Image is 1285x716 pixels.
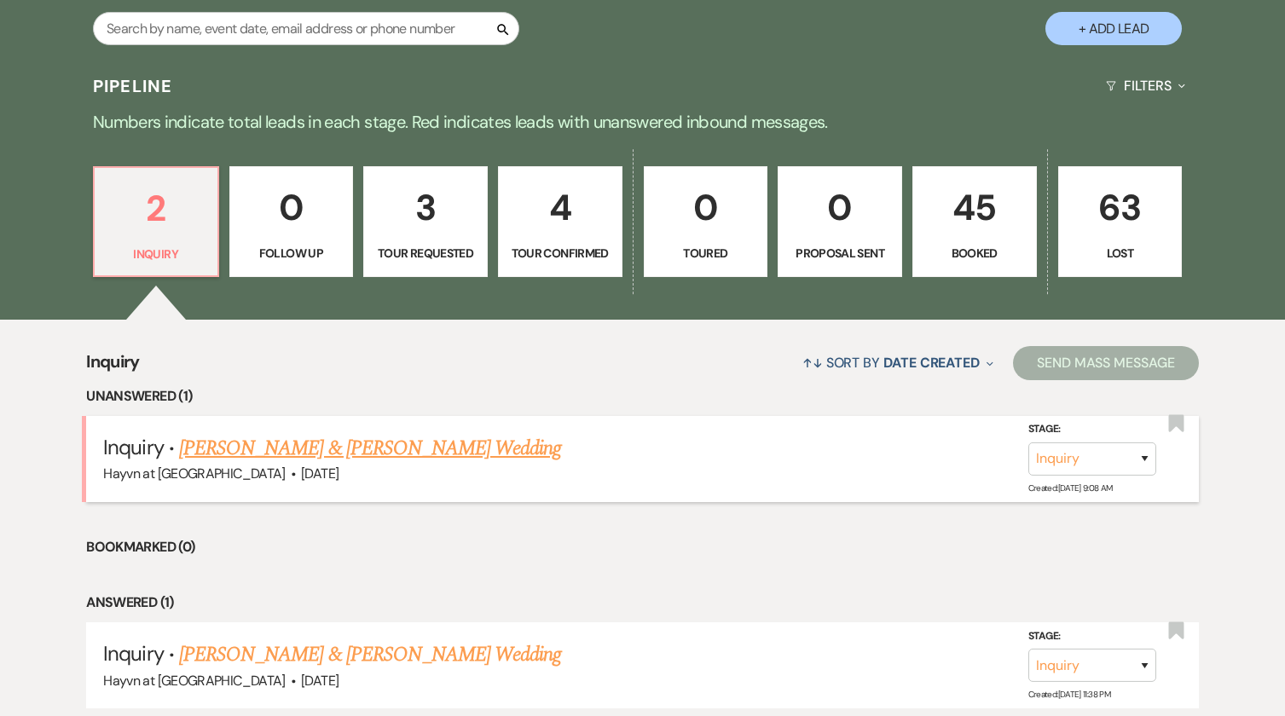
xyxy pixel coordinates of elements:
[86,592,1198,614] li: Answered (1)
[1028,626,1156,645] label: Stage:
[105,245,207,263] p: Inquiry
[1058,166,1183,277] a: 63Lost
[796,340,1000,385] button: Sort By Date Created
[509,179,611,236] p: 4
[655,179,757,236] p: 0
[301,672,339,690] span: [DATE]
[778,166,902,277] a: 0Proposal Sent
[374,244,477,263] p: Tour Requested
[103,434,163,460] span: Inquiry
[1069,244,1172,263] p: Lost
[1045,12,1182,45] button: + Add Lead
[93,74,173,98] h3: Pipeline
[93,166,219,277] a: 2Inquiry
[86,349,140,385] span: Inquiry
[1099,63,1192,108] button: Filters
[29,108,1257,136] p: Numbers indicate total leads in each stage. Red indicates leads with unanswered inbound messages.
[802,354,823,372] span: ↑↓
[1028,689,1110,700] span: Created: [DATE] 11:38 PM
[103,672,285,690] span: Hayvn at [GEOGRAPHIC_DATA]
[363,166,488,277] a: 3Tour Requested
[105,180,207,237] p: 2
[93,12,519,45] input: Search by name, event date, email address or phone number
[1013,346,1199,380] button: Send Mass Message
[374,179,477,236] p: 3
[509,244,611,263] p: Tour Confirmed
[789,244,891,263] p: Proposal Sent
[179,639,561,670] a: [PERSON_NAME] & [PERSON_NAME] Wedding
[1069,179,1172,236] p: 63
[229,166,354,277] a: 0Follow Up
[240,244,343,263] p: Follow Up
[1028,482,1113,494] span: Created: [DATE] 9:08 AM
[912,166,1037,277] a: 45Booked
[789,179,891,236] p: 0
[240,179,343,236] p: 0
[179,433,561,464] a: [PERSON_NAME] & [PERSON_NAME] Wedding
[1028,420,1156,439] label: Stage:
[923,244,1026,263] p: Booked
[923,179,1026,236] p: 45
[301,465,339,482] span: [DATE]
[498,166,622,277] a: 4Tour Confirmed
[644,166,768,277] a: 0Toured
[103,640,163,667] span: Inquiry
[86,385,1198,407] li: Unanswered (1)
[655,244,757,263] p: Toured
[103,465,285,482] span: Hayvn at [GEOGRAPHIC_DATA]
[883,354,980,372] span: Date Created
[86,536,1198,558] li: Bookmarked (0)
